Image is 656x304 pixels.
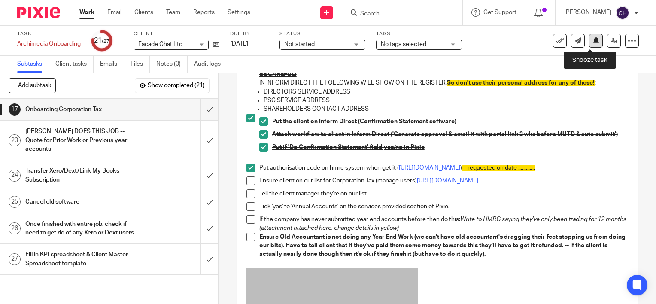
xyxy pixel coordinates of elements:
[25,125,137,155] h1: [PERSON_NAME] DOES THIS JOB -- Quote for Prior Work or Previous year accounts
[259,234,627,258] strong: Ensure Old Accountant is not doing any Year End Work (we can't have old accountant's dragging the...
[9,253,21,265] div: 27
[25,103,137,116] h1: Onboarding Corporation Tax
[259,164,629,172] p: Put authorisation code on hmrc system when get it ( )
[55,56,94,73] a: Client tasks
[107,8,121,17] a: Email
[381,41,426,47] span: No tags selected
[9,103,21,116] div: 17
[156,56,188,73] a: Notes (0)
[100,56,124,73] a: Emails
[25,218,137,240] h1: Once finished with entire job, check if need to get rid of any Xero or Dext users
[134,8,153,17] a: Clients
[264,96,629,105] p: PSC SERVICE ADDRESS
[483,9,516,15] span: Get Support
[135,78,210,93] button: Show completed (21)
[17,56,49,73] a: Subtasks
[25,248,137,270] h1: Fill in KPI spreadsheet & Client Master Spreadsheet template
[259,71,297,77] u: BE CAREFUL!
[138,41,182,47] span: Facade Chat Ltd
[228,8,250,17] a: Settings
[9,170,21,182] div: 24
[9,78,56,93] button: + Add subtask
[230,30,269,37] label: Due by
[9,134,21,146] div: 23
[259,79,629,87] p: IN INFORM DIRECT THE FOLLOWING WILL SHOW ON THE REGISTER. :
[279,30,365,37] label: Status
[166,8,180,17] a: Team
[25,164,137,186] h1: Transfer Xero/Dext/Link My Books Subscription
[272,119,456,125] u: Put the client on Inform Direct (Confirmation Statement software)
[259,189,629,198] p: Tell the client manager they're on our list
[616,6,629,20] img: svg%3E
[148,82,205,89] span: Show completed (21)
[447,80,595,86] span: So don't use their personal address for any of these!
[272,144,425,150] u: Put if 'Do Confirmation Statement' field yes/no in Pixie
[79,8,94,17] a: Work
[94,36,109,46] div: 21
[230,41,248,47] span: [DATE]
[194,56,227,73] a: Audit logs
[131,56,150,73] a: Files
[102,39,109,43] small: /27
[264,88,629,96] p: DIRECTORS SERVICE ADDRESS
[462,165,535,171] span: -- requested on date .............
[25,195,137,208] h1: Cancel old software
[284,41,315,47] span: Not started
[193,8,215,17] a: Reports
[134,30,219,37] label: Client
[564,8,611,17] p: [PERSON_NAME]
[259,176,629,185] p: Ensure client on our list for Corporation Tax (manage users)
[9,196,21,208] div: 25
[17,7,60,18] img: Pixie
[259,202,629,211] p: Tick 'yes' to 'Annual Accounts' on the services provided section of Pixie.
[359,10,437,18] input: Search
[264,105,629,113] p: SHAREHOLDERS CONTACT ADDRESS
[9,222,21,234] div: 26
[17,40,81,48] div: Archimedia Onboarding
[376,30,462,37] label: Tags
[399,165,460,171] a: [URL][DOMAIN_NAME]
[272,131,618,137] u: Attach workflow to client in Inform Direct ('Generate approval & email it with portal link 2 wks ...
[259,215,629,233] p: If the company has never submitted year end accounts before then do this:
[17,30,81,37] label: Task
[417,178,478,184] a: [URL][DOMAIN_NAME]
